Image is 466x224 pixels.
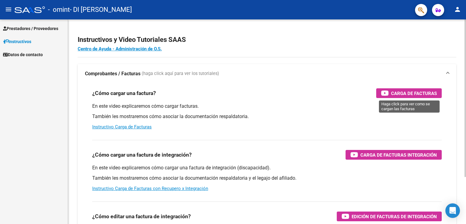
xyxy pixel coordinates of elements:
[5,6,12,13] mat-icon: menu
[78,34,456,46] h2: Instructivos y Video Tutoriales SAAS
[3,25,58,32] span: Prestadores / Proveedores
[3,38,31,45] span: Instructivos
[78,64,456,83] mat-expansion-panel-header: Comprobantes / Facturas (haga click aquí para ver los tutoriales)
[92,113,442,120] p: También les mostraremos cómo asociar la documentación respaldatoria.
[92,151,192,159] h3: ¿Cómo cargar una factura de integración?
[454,6,461,13] mat-icon: person
[360,151,437,159] span: Carga de Facturas Integración
[92,89,156,97] h3: ¿Cómo cargar una factura?
[142,70,219,77] span: (haga click aquí para ver los tutoriales)
[92,175,442,182] p: También les mostraremos cómo asociar la documentación respaldatoria y el legajo del afiliado.
[346,150,442,160] button: Carga de Facturas Integración
[391,90,437,97] span: Carga de Facturas
[3,51,43,58] span: Datos de contacto
[92,124,152,130] a: Instructivo Carga de Facturas
[92,212,191,221] h3: ¿Cómo editar una factura de integración?
[445,203,460,218] div: Open Intercom Messenger
[70,3,132,16] span: - DI [PERSON_NAME]
[376,88,442,98] button: Carga de Facturas
[352,213,437,220] span: Edición de Facturas de integración
[48,3,70,16] span: - omint
[92,103,442,110] p: En este video explicaremos cómo cargar facturas.
[92,186,208,191] a: Instructivo Carga de Facturas con Recupero x Integración
[92,165,442,171] p: En este video explicaremos cómo cargar una factura de integración (discapacidad).
[337,212,442,221] button: Edición de Facturas de integración
[85,70,140,77] strong: Comprobantes / Facturas
[78,46,162,52] a: Centro de Ayuda - Administración de O.S.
